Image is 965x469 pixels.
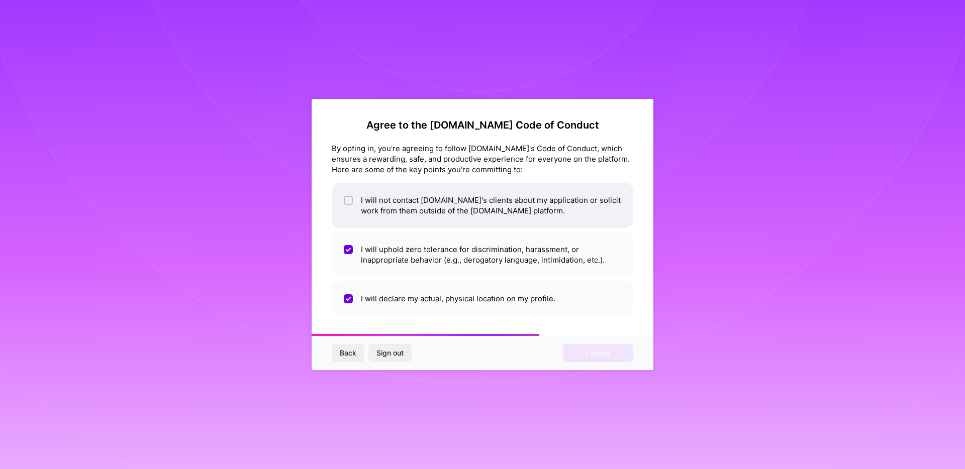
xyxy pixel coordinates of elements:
[332,344,364,362] button: Back
[332,119,633,131] h2: Agree to the [DOMAIN_NAME] Code of Conduct
[376,348,404,358] span: Sign out
[368,344,412,362] button: Sign out
[332,183,633,228] li: I will not contact [DOMAIN_NAME]'s clients about my application or solicit work from them outside...
[332,281,633,316] li: I will declare my actual, physical location on my profile.
[332,232,633,277] li: I will uphold zero tolerance for discrimination, harassment, or inappropriate behavior (e.g., der...
[332,143,633,175] div: By opting in, you're agreeing to follow [DOMAIN_NAME]'s Code of Conduct, which ensures a rewardin...
[340,348,356,358] span: Back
